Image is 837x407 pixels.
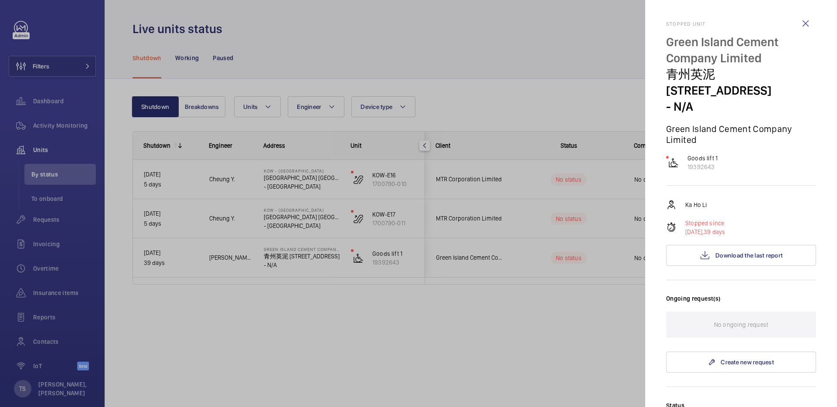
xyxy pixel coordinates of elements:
[666,352,816,373] a: Create new request
[685,200,707,209] p: Ka Ho Li
[685,228,704,235] span: [DATE],
[687,163,718,171] p: 19392643
[666,294,816,312] h3: Ongoing request(s)
[685,219,725,227] p: Stopped since
[685,227,725,236] p: 39 days
[666,98,816,115] p: - N/A
[666,21,816,27] h2: Stopped unit
[687,154,718,163] p: Goods lift 1
[666,123,816,145] p: Green Island Cement Company Limited
[714,312,768,338] p: No ongoing request
[715,252,783,259] span: Download the last report
[666,34,816,66] p: Green Island Cement Company Limited
[666,66,816,98] p: 青州英泥 [STREET_ADDRESS]
[666,245,816,266] button: Download the last report
[668,157,679,168] img: platform_lift.svg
